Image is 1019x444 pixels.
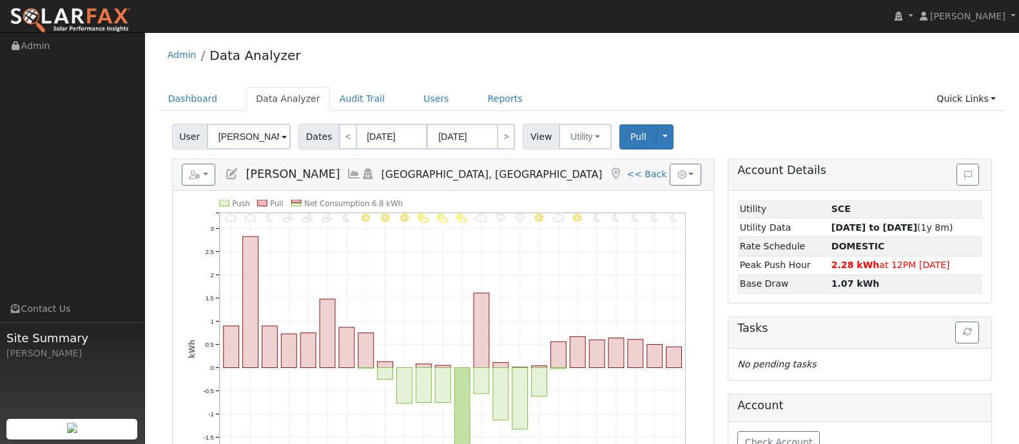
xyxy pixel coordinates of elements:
[737,200,829,218] td: Utility
[435,365,451,368] rect: onclick=""
[516,213,524,222] i: 3PM - Drizzle
[531,368,547,397] rect: onclick=""
[437,213,448,222] i: 11AM - PartlyCloudy
[322,213,333,222] i: 5AM - PartlyCloudy
[210,364,214,371] text: 0
[242,236,258,368] rect: onclick=""
[339,124,357,150] a: <
[619,124,657,150] button: Pull
[476,213,487,222] i: 1PM - MostlyCloudy
[320,299,335,367] rect: onclick=""
[281,334,296,368] rect: onclick=""
[396,368,412,403] rect: onclick=""
[497,124,515,150] a: >
[159,87,228,111] a: Dashboard
[493,363,509,368] rect: onclick=""
[246,168,340,180] span: [PERSON_NAME]
[298,124,340,150] span: Dates
[435,368,451,403] rect: onclick=""
[927,87,1005,111] a: Quick Links
[589,340,605,368] rect: onclick=""
[208,410,214,418] text: -1
[172,124,208,150] span: User
[831,222,953,233] span: (1y 8m)
[531,366,547,368] rect: onclick=""
[831,222,917,233] strong: [DATE] to [DATE]
[737,164,982,177] h5: Account Details
[210,225,213,232] text: 3
[304,199,403,208] text: Net Consumption 6.8 kWh
[632,213,639,222] i: 9PM - Clear
[226,213,237,222] i: 12AM - Cloudy
[552,213,563,222] i: 5PM - MostlyCloudy
[478,87,532,111] a: Reports
[956,164,979,186] button: Issue History
[358,333,374,368] rect: onclick=""
[570,337,585,368] rect: onclick=""
[512,368,528,430] rect: onclick=""
[737,359,816,369] i: No pending tasks
[512,367,528,368] rect: onclick=""
[210,271,213,278] text: 2
[343,213,350,222] i: 6AM - Clear
[232,199,250,208] text: Push
[266,213,273,222] i: 2AM - MostlyClear
[474,368,489,394] rect: onclick=""
[362,213,370,222] i: 7AM - Clear
[416,364,431,368] rect: onclick=""
[400,213,408,222] i: 9AM - MostlyClear
[559,124,612,150] button: Utility
[302,213,313,222] i: 4AM - PartlyCloudy
[339,327,354,368] rect: onclick=""
[573,213,581,222] i: 6PM - Clear
[67,423,77,433] img: retrieve
[737,399,982,412] h5: Account
[831,260,880,270] strong: 2.28 kWh
[829,256,982,275] td: at 12PM [DATE]
[608,168,623,180] a: Map
[380,213,389,222] i: 8AM - Clear
[262,326,277,368] rect: onclick=""
[361,168,375,180] a: Login As (last 03/31/2025 4:44:05 PM)
[737,237,829,256] td: Rate Schedule
[523,124,559,150] span: View
[831,278,880,289] strong: 1.07 kWh
[737,322,982,335] h5: Tasks
[205,294,214,302] text: 1.5
[418,213,429,222] i: 10AM - PartlyCloudy
[416,368,431,403] rect: onclick=""
[737,256,829,275] td: Peak Push Hour
[456,213,467,222] i: 12PM - PartlyCloudy
[205,248,214,255] text: 2.5
[414,87,459,111] a: Users
[6,347,138,360] div: [PERSON_NAME]
[651,213,658,222] i: 10PM - Clear
[626,169,666,179] a: << Back
[203,434,214,441] text: -1.5
[628,340,643,368] rect: onclick=""
[534,213,543,222] i: 4PM - MostlyClear
[550,342,566,368] rect: onclick=""
[187,340,196,358] text: kWh
[630,131,646,142] span: Pull
[283,213,294,222] i: 3AM - PartlyCloudy
[955,322,979,343] button: Refresh
[608,338,624,368] rect: onclick=""
[244,213,255,222] i: 1AM - Cloudy
[223,326,238,368] rect: onclick=""
[209,48,300,63] a: Data Analyzer
[207,124,291,150] input: Select a User
[496,213,505,222] i: 2PM - Drizzle
[493,368,509,420] rect: onclick=""
[270,199,284,208] text: Pull
[647,345,663,368] rect: onclick=""
[377,368,393,380] rect: onclick=""
[358,368,374,369] rect: onclick=""
[168,50,197,60] a: Admin
[737,275,829,293] td: Base Draw
[377,362,393,367] rect: onclick=""
[670,213,677,222] i: 11PM - Clear
[550,368,566,369] rect: onclick=""
[347,168,361,180] a: Multi-Series Graph
[10,7,131,34] img: SolarFax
